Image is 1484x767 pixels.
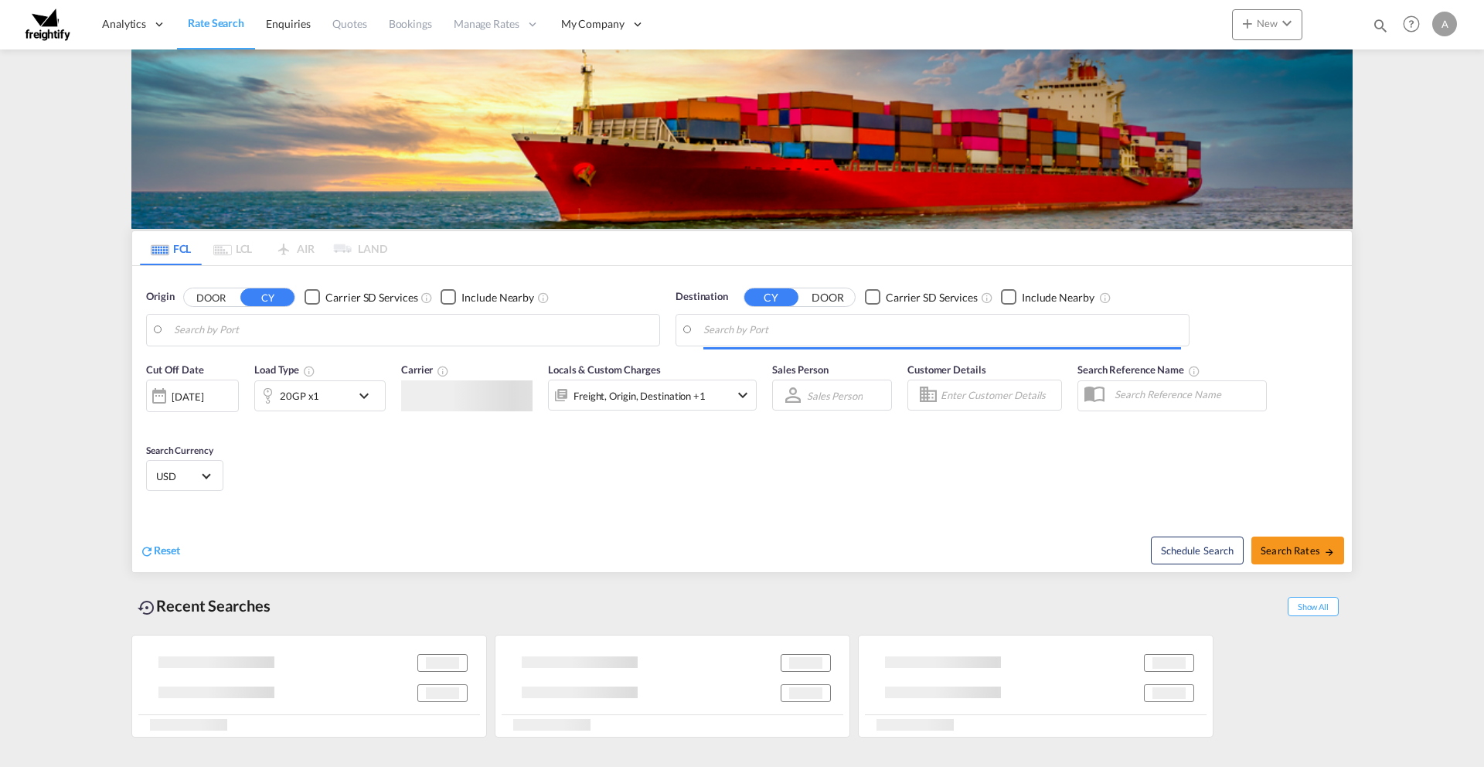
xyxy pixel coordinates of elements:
[131,588,277,623] div: Recent Searches
[561,16,625,32] span: My Company
[174,319,652,342] input: Search by Port
[1077,363,1200,376] span: Search Reference Name
[102,16,146,32] span: Analytics
[332,17,366,30] span: Quotes
[140,544,154,558] md-icon: icon-refresh
[1372,17,1389,40] div: icon-magnify
[454,16,519,32] span: Manage Rates
[188,16,244,29] span: Rate Search
[146,380,239,412] div: [DATE]
[140,231,387,265] md-pagination-wrapper: Use the left and right arrow keys to navigate between tabs
[184,288,238,306] button: DOOR
[1188,365,1200,377] md-icon: Your search will be saved by the below given name
[280,385,319,407] div: 20GP x1
[138,598,156,617] md-icon: icon-backup-restore
[154,544,180,557] span: Reset
[401,363,449,376] span: Carrier
[537,291,550,304] md-icon: Unchecked: Ignores neighbouring ports when fetching rates.Checked : Includes neighbouring ports w...
[1238,14,1257,32] md-icon: icon-plus 400-fg
[801,288,855,306] button: DOOR
[865,289,978,305] md-checkbox: Checkbox No Ink
[1107,383,1266,406] input: Search Reference Name
[155,465,215,487] md-select: Select Currency: $ USDUnited States Dollar
[23,7,72,42] img: freightify.png
[441,289,534,305] md-checkbox: Checkbox No Ink
[1151,537,1244,564] button: Note: By default Schedule search will only considerorigin ports, destination ports and cut off da...
[1232,9,1302,40] button: icon-plus 400-fgNewicon-chevron-down
[254,363,315,376] span: Load Type
[907,363,985,376] span: Customer Details
[548,363,661,376] span: Locals & Custom Charges
[1261,544,1335,557] span: Search Rates
[132,266,1352,572] div: Origin DOOR CY Checkbox No InkUnchecked: Search for CY (Container Yard) services for all selected...
[140,231,202,265] md-tab-item: FCL
[1022,290,1094,305] div: Include Nearby
[1398,11,1424,37] span: Help
[146,411,158,431] md-datepicker: Select
[548,380,757,411] div: Freight Origin Destination Factory Stuffingicon-chevron-down
[744,288,798,306] button: CY
[420,291,433,304] md-icon: Unchecked: Search for CY (Container Yard) services for all selected carriers.Checked : Search for...
[805,384,864,407] md-select: Sales Person
[437,365,449,377] md-icon: The selected Trucker/Carrierwill be displayed in the rate results If the rates are from another f...
[355,387,381,405] md-icon: icon-chevron-down
[254,380,386,411] div: 20GP x1icon-chevron-down
[1251,537,1344,564] button: Search Ratesicon-arrow-right
[325,290,417,305] div: Carrier SD Services
[389,17,432,30] span: Bookings
[461,290,534,305] div: Include Nearby
[676,289,728,305] span: Destination
[1372,17,1389,34] md-icon: icon-magnify
[1432,12,1457,36] div: A
[703,319,1181,342] input: Search by Port
[1324,547,1335,557] md-icon: icon-arrow-right
[146,363,204,376] span: Cut Off Date
[1001,289,1094,305] md-checkbox: Checkbox No Ink
[886,290,978,305] div: Carrier SD Services
[140,543,180,560] div: icon-refreshReset
[733,386,752,404] md-icon: icon-chevron-down
[303,365,315,377] md-icon: icon-information-outline
[305,289,417,305] md-checkbox: Checkbox No Ink
[131,49,1353,229] img: LCL+%26+FCL+BACKGROUND.png
[772,363,829,376] span: Sales Person
[240,288,294,306] button: CY
[146,445,213,456] span: Search Currency
[172,390,203,404] div: [DATE]
[1278,14,1296,32] md-icon: icon-chevron-down
[1398,11,1432,39] div: Help
[981,291,993,304] md-icon: Unchecked: Search for CY (Container Yard) services for all selected carriers.Checked : Search for...
[1099,291,1111,304] md-icon: Unchecked: Ignores neighbouring ports when fetching rates.Checked : Includes neighbouring ports w...
[156,469,199,483] span: USD
[266,17,311,30] span: Enquiries
[1238,17,1296,29] span: New
[941,383,1057,407] input: Enter Customer Details
[146,289,174,305] span: Origin
[574,385,706,407] div: Freight Origin Destination Factory Stuffing
[1288,597,1339,616] span: Show All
